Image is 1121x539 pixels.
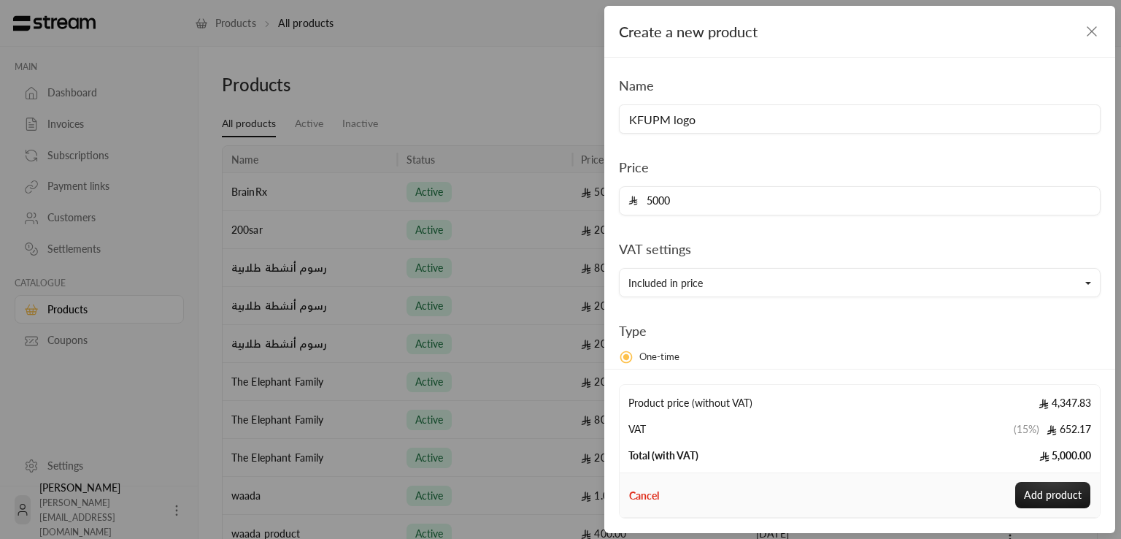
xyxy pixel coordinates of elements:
[638,187,1091,215] input: Enter the price for the product
[629,488,659,503] button: Cancel
[619,239,691,259] label: VAT settings
[619,157,649,177] label: Price
[1014,423,1039,435] span: ( 15% )
[619,75,654,96] label: Name
[619,104,1101,134] input: Enter the name of the product
[1039,397,1091,409] span: 4,347.83
[1047,423,1091,435] span: 652.17
[619,23,758,40] span: Create a new product
[628,423,646,435] span: VAT
[619,321,647,341] label: Type
[1039,449,1091,462] span: 5,000.00
[628,397,752,409] span: Product price (without VAT)
[639,350,680,364] span: One-time
[1015,482,1090,508] button: Add product
[628,449,698,462] span: Total (with VAT)
[619,268,1101,297] button: Included in price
